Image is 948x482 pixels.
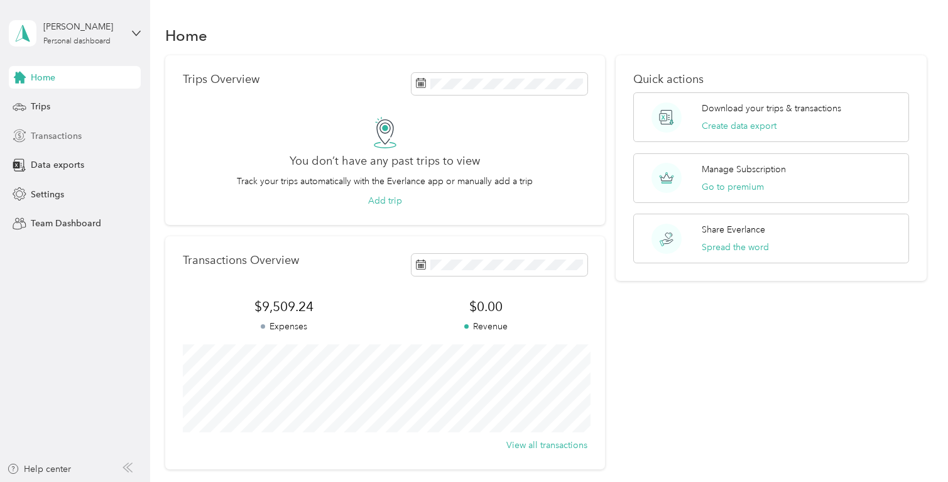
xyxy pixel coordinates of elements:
span: Settings [31,188,64,201]
div: Personal dashboard [43,38,111,45]
span: Trips [31,100,50,113]
button: Spread the word [702,241,769,254]
span: Home [31,71,55,84]
button: Help center [7,463,71,476]
div: [PERSON_NAME] [43,20,122,33]
span: Data exports [31,158,84,172]
span: Team Dashboard [31,217,101,230]
span: $9,509.24 [183,298,385,315]
p: Expenses [183,320,385,333]
iframe: Everlance-gr Chat Button Frame [878,412,948,482]
p: Download your trips & transactions [702,102,841,115]
p: Trips Overview [183,73,259,86]
h2: You don’t have any past trips to view [290,155,480,168]
span: $0.00 [385,298,587,315]
p: Manage Subscription [702,163,786,176]
p: Revenue [385,320,587,333]
h1: Home [165,29,207,42]
p: Share Everlance [702,223,765,236]
p: Quick actions [633,73,908,86]
button: Create data export [702,119,776,133]
span: Transactions [31,129,82,143]
button: View all transactions [506,439,587,452]
p: Transactions Overview [183,254,299,267]
button: Add trip [368,194,402,207]
button: Go to premium [702,180,764,194]
p: Track your trips automatically with the Everlance app or manually add a trip [237,175,533,188]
